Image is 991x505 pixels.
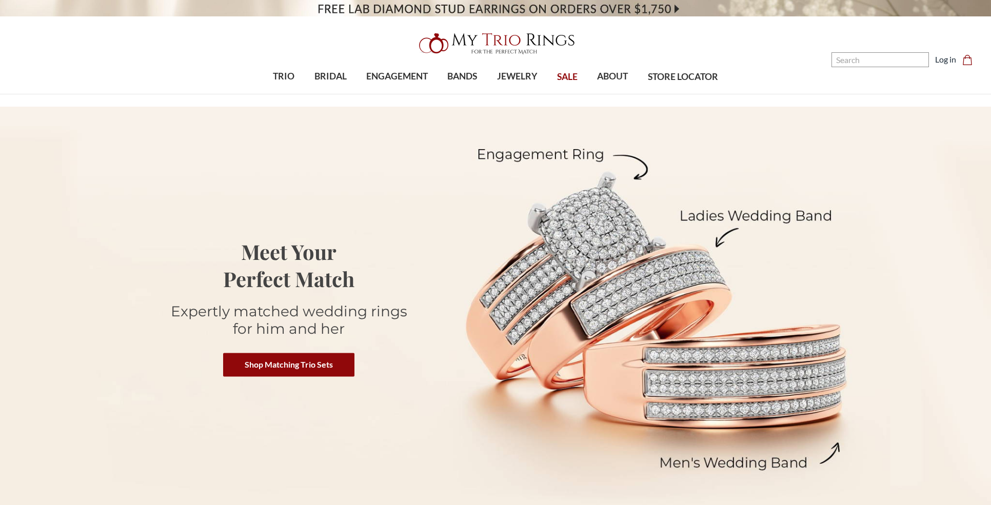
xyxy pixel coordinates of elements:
[325,93,335,94] button: submenu toggle
[366,70,428,83] span: ENGAGEMENT
[557,70,578,84] span: SALE
[597,70,628,83] span: ABOUT
[607,93,618,94] button: submenu toggle
[273,70,294,83] span: TRIO
[457,93,467,94] button: submenu toggle
[314,70,347,83] span: BRIDAL
[356,60,438,93] a: ENGAGEMENT
[648,70,718,84] span: STORE LOCATOR
[304,60,356,93] a: BRIDAL
[587,60,638,93] a: ABOUT
[223,353,354,377] a: Shop Matching Trio Sets
[287,27,703,60] a: My Trio Rings
[413,27,578,60] img: My Trio Rings
[497,70,538,83] span: JEWELRY
[279,93,289,94] button: submenu toggle
[831,52,929,67] input: Search
[638,60,728,94] a: STORE LOCATOR
[962,55,973,65] svg: cart.cart_preview
[263,60,304,93] a: TRIO
[935,53,956,66] a: Log in
[438,60,487,93] a: BANDS
[392,93,402,94] button: submenu toggle
[512,93,522,94] button: submenu toggle
[487,60,547,93] a: JEWELRY
[447,70,477,83] span: BANDS
[547,60,587,94] a: SALE
[962,53,979,66] a: Cart with 0 items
